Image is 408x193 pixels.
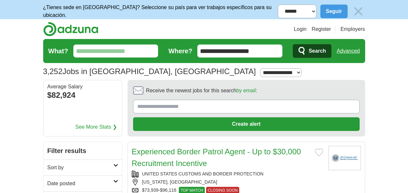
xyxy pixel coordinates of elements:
[146,87,257,95] span: Receive the newest jobs for this search :
[43,160,122,175] a: Sort by
[142,171,264,176] a: UNITED STATES CUSTOMS AND BORDER PROTECTION
[43,67,256,76] h1: Jobs in [GEOGRAPHIC_DATA], [GEOGRAPHIC_DATA]
[43,175,122,191] a: Date posted
[132,147,301,168] a: Experienced Border Patrol Agent - Up to $30,000 Recruitment Incentive
[340,25,365,33] a: Employers
[132,179,323,186] div: [US_STATE], [GEOGRAPHIC_DATA]
[328,146,361,170] img: U.S. Customs and Border Protection logo
[312,25,331,33] a: Register
[293,44,331,58] button: Search
[168,46,192,56] label: Where?
[43,4,278,19] p: ¿Tienes sede en [GEOGRAPHIC_DATA]? Seleccione su país para ver trabajos específicos para su ubica...
[47,84,118,89] div: Average Salary
[320,5,348,18] button: Seguir
[236,88,256,93] a: by email
[43,22,98,36] img: Adzuna logo
[309,45,326,58] span: Search
[337,45,360,58] a: Advanced
[133,117,360,131] button: Create alert
[294,25,306,33] a: Login
[47,164,113,172] h2: Sort by
[43,142,122,160] h2: Filter results
[47,180,113,187] h2: Date posted
[352,5,365,18] img: icon_close_no_bg.svg
[48,46,68,56] label: What?
[43,66,63,77] span: 3,252
[315,148,323,156] button: Add to favorite jobs
[75,123,117,131] a: See More Stats ❯
[47,89,118,101] div: $82,924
